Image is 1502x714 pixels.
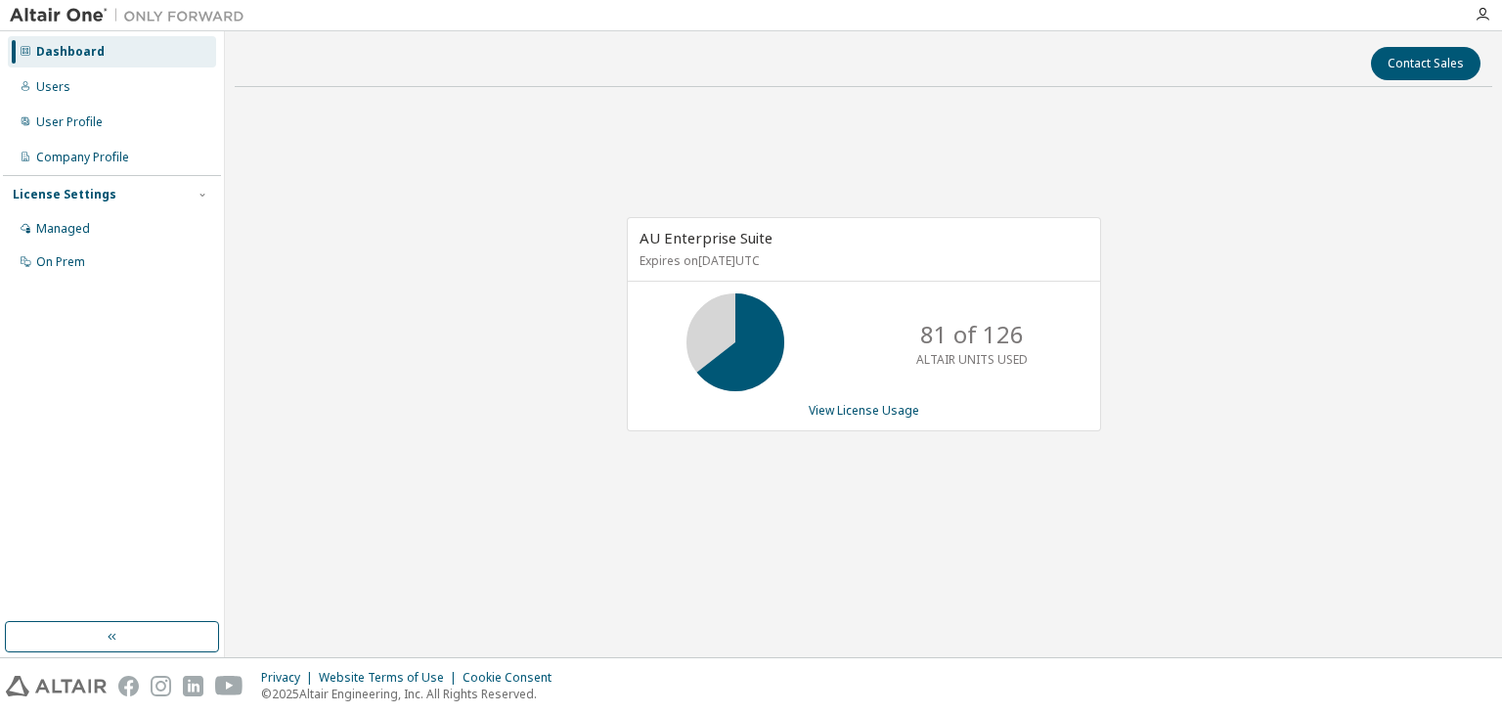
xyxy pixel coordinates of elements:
[36,114,103,130] div: User Profile
[36,254,85,270] div: On Prem
[36,221,90,237] div: Managed
[463,670,563,686] div: Cookie Consent
[10,6,254,25] img: Altair One
[261,670,319,686] div: Privacy
[640,252,1083,269] p: Expires on [DATE] UTC
[151,676,171,696] img: instagram.svg
[1371,47,1480,80] button: Contact Sales
[809,402,919,419] a: View License Usage
[319,670,463,686] div: Website Terms of Use
[6,676,107,696] img: altair_logo.svg
[215,676,243,696] img: youtube.svg
[261,686,563,702] p: © 2025 Altair Engineering, Inc. All Rights Reserved.
[640,228,773,247] span: AU Enterprise Suite
[916,351,1028,368] p: ALTAIR UNITS USED
[920,318,1024,351] p: 81 of 126
[36,150,129,165] div: Company Profile
[36,44,105,60] div: Dashboard
[183,676,203,696] img: linkedin.svg
[118,676,139,696] img: facebook.svg
[13,187,116,202] div: License Settings
[36,79,70,95] div: Users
